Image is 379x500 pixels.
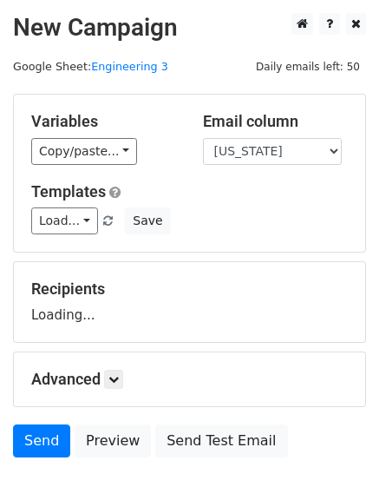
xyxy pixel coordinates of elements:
[91,60,168,73] a: Engineering 3
[13,13,366,43] h2: New Campaign
[250,60,366,73] a: Daily emails left: 50
[75,424,151,457] a: Preview
[31,138,137,165] a: Copy/paste...
[31,280,348,299] h5: Recipients
[31,280,348,325] div: Loading...
[31,112,177,131] h5: Variables
[31,182,106,201] a: Templates
[13,424,70,457] a: Send
[31,370,348,389] h5: Advanced
[31,207,98,234] a: Load...
[203,112,349,131] h5: Email column
[13,60,168,73] small: Google Sheet:
[155,424,287,457] a: Send Test Email
[250,57,366,76] span: Daily emails left: 50
[125,207,170,234] button: Save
